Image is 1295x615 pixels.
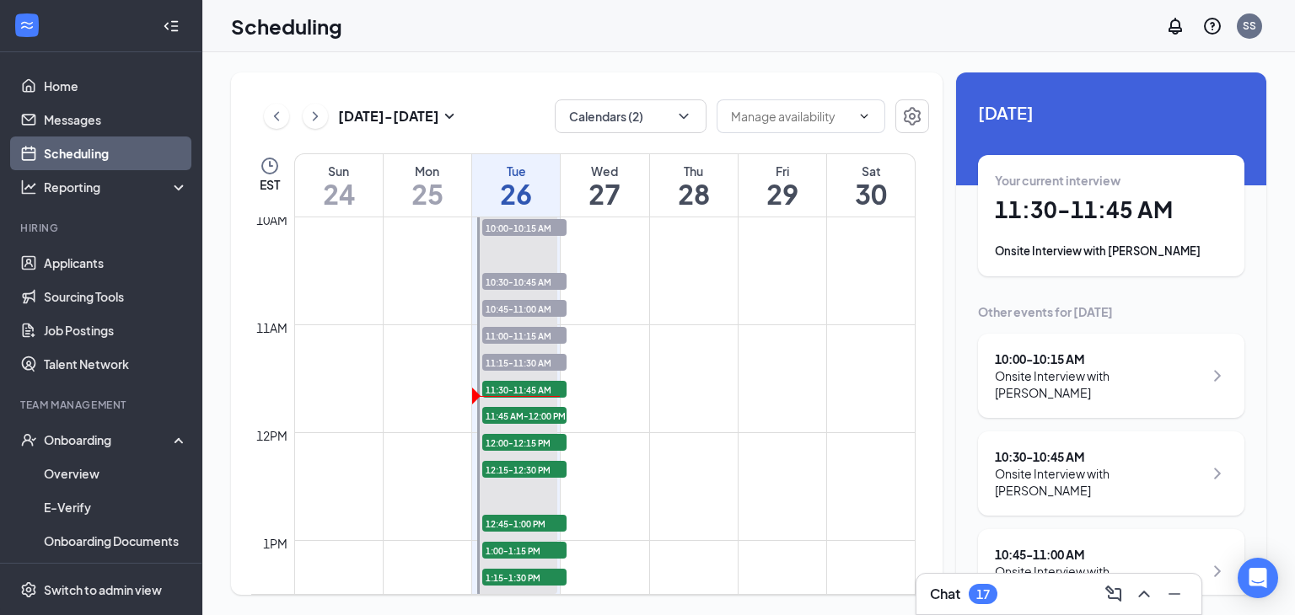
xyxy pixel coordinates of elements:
[482,327,567,344] span: 11:00-11:15 AM
[739,163,826,179] div: Fri
[482,569,567,586] span: 1:15-1:30 PM
[1207,463,1228,484] svg: ChevronRight
[264,104,289,129] button: ChevronLeft
[482,542,567,559] span: 1:00-1:15 PM
[482,407,567,424] span: 11:45 AM-12:00 PM
[1238,558,1278,598] div: Open Intercom Messenger
[650,154,738,217] a: August 28, 2025
[44,103,188,136] a: Messages
[482,273,567,290] span: 10:30-10:45 AM
[44,280,188,313] a: Sourcing Tools
[482,219,567,236] span: 10:00-10:15 AM
[995,367,1203,401] div: Onsite Interview with [PERSON_NAME]
[976,587,990,602] div: 17
[231,12,342,40] h1: Scheduling
[384,179,471,208] h1: 25
[253,426,291,445] div: 12pm
[44,457,188,490] a: Overview
[384,163,471,179] div: Mon
[561,179,648,208] h1: 27
[260,176,280,193] span: EST
[44,313,188,347] a: Job Postings
[555,99,707,133] button: Calendars (2)ChevronDown
[163,18,180,35] svg: Collapse
[902,106,922,126] svg: Settings
[295,154,383,217] a: August 24, 2025
[827,163,915,179] div: Sat
[1202,16,1222,36] svg: QuestionInfo
[1243,19,1256,33] div: SS
[44,490,188,524] a: E-Verify
[827,154,915,217] a: August 30, 2025
[482,381,567,398] span: 11:30-11:45 AM
[857,110,871,123] svg: ChevronDown
[44,347,188,381] a: Talent Network
[978,99,1244,126] span: [DATE]
[1207,561,1228,581] svg: ChevronRight
[561,163,648,179] div: Wed
[1100,580,1127,607] button: ComposeMessage
[1207,366,1228,386] svg: ChevronRight
[20,398,185,412] div: Team Management
[561,154,648,217] a: August 27, 2025
[482,354,567,371] span: 11:15-11:30 AM
[338,107,439,126] h3: [DATE] - [DATE]
[253,211,291,229] div: 10am
[482,434,567,451] span: 12:00-12:15 PM
[995,448,1203,465] div: 10:30 - 10:45 AM
[295,163,383,179] div: Sun
[650,163,738,179] div: Thu
[739,179,826,208] h1: 29
[307,106,324,126] svg: ChevronRight
[44,431,174,448] div: Onboarding
[930,585,960,603] h3: Chat
[482,300,567,317] span: 10:45-11:00 AM
[20,431,37,448] svg: UserCheck
[268,106,285,126] svg: ChevronLeft
[995,350,1203,367] div: 10:00 - 10:15 AM
[439,106,459,126] svg: SmallChevronDown
[20,581,37,598] svg: Settings
[44,179,189,195] div: Reporting
[260,534,291,553] div: 1pm
[44,69,188,103] a: Home
[995,243,1228,259] div: Onsite Interview with [PERSON_NAME]
[44,136,188,170] a: Scheduling
[303,104,328,129] button: ChevronRight
[472,179,560,208] h1: 26
[482,515,567,532] span: 12:45-1:00 PM
[995,195,1228,224] h1: 11:30 - 11:45 AM
[44,581,162,598] div: Switch to admin view
[20,221,185,235] div: Hiring
[1131,580,1158,607] button: ChevronUp
[675,108,692,125] svg: ChevronDown
[1165,16,1185,36] svg: Notifications
[482,461,567,478] span: 12:15-12:30 PM
[384,154,471,217] a: August 25, 2025
[44,558,188,591] a: Activity log
[1164,584,1185,604] svg: Minimize
[20,179,37,195] svg: Analysis
[295,179,383,208] h1: 24
[260,156,280,176] svg: Clock
[1161,580,1188,607] button: Minimize
[472,154,560,217] a: August 26, 2025
[995,465,1203,499] div: Onsite Interview with [PERSON_NAME]
[253,318,291,337] div: 11am
[44,524,188,558] a: Onboarding Documents
[995,546,1203,563] div: 10:45 - 11:00 AM
[978,303,1244,320] div: Other events for [DATE]
[1104,584,1124,604] svg: ComposeMessage
[1134,584,1154,604] svg: ChevronUp
[895,99,929,133] button: Settings
[995,563,1203,596] div: Onsite Interview with [PERSON_NAME]
[995,172,1228,189] div: Your current interview
[472,163,560,179] div: Tue
[19,17,35,34] svg: WorkstreamLogo
[44,246,188,280] a: Applicants
[650,179,738,208] h1: 28
[739,154,826,217] a: August 29, 2025
[731,107,851,126] input: Manage availability
[827,179,915,208] h1: 30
